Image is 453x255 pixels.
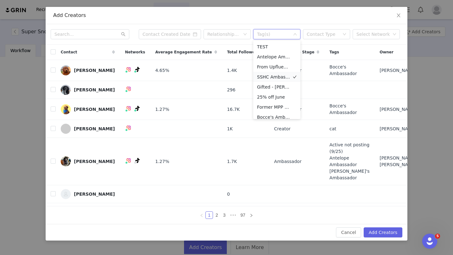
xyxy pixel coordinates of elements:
[126,158,131,163] img: instagram.svg
[74,68,115,73] div: [PERSON_NAME]
[253,102,300,112] li: Former MPP ambassador
[206,212,213,219] a: 1
[155,158,169,165] span: 1.27%
[61,124,115,134] a: [PERSON_NAME]
[121,32,126,36] i: icon: search
[61,65,115,75] a: [PERSON_NAME]
[53,12,400,19] div: Add Creators
[198,211,205,219] li: Previous Page
[274,126,290,132] span: Creator
[227,87,236,93] span: 296
[227,67,237,74] span: 1.4K
[61,49,77,55] span: Contact
[380,106,416,113] span: [PERSON_NAME]
[221,212,228,219] a: 3
[364,227,402,237] button: Add Creators
[380,49,394,55] span: Owner
[329,49,339,55] span: Tags
[61,65,71,75] img: 4a1a984b-0eba-4ac1-af9d-918fd9241dc0.jpg
[126,125,131,130] img: instagram.svg
[200,214,204,217] i: icon: left
[227,158,237,165] span: 1.7K
[248,211,255,219] li: Next Page
[155,49,212,55] span: Average Engagement Rate
[228,211,238,219] li: Next 3 Pages
[74,159,115,164] div: [PERSON_NAME]
[396,13,401,18] i: icon: close
[253,62,300,72] li: From Upfluence
[253,52,300,62] li: Antelope Ambassador
[126,106,131,111] img: instagram.svg
[61,189,115,199] a: [PERSON_NAME]
[253,82,300,92] li: Gifted - [PERSON_NAME]
[74,87,115,92] div: [PERSON_NAME]
[253,92,300,102] li: 25% off June
[74,126,115,131] div: [PERSON_NAME]
[227,126,233,132] span: 1K
[343,32,346,37] i: icon: down
[61,104,71,114] img: 578b52c5-22d1-4d6d-b1c4-db049c607167.jpg
[61,85,115,95] a: [PERSON_NAME]
[227,49,259,55] span: Total Followers
[380,126,416,132] span: [PERSON_NAME]
[221,211,228,219] li: 3
[243,32,247,37] i: icon: down
[74,192,115,197] div: [PERSON_NAME]
[155,67,169,74] span: 4.65%
[380,67,416,74] span: [PERSON_NAME]
[126,86,131,91] img: instagram.svg
[238,212,247,219] a: 97
[293,95,297,99] i: icon: check
[249,214,253,217] i: icon: right
[227,191,230,198] span: 0
[61,156,71,166] img: e6c0fee2-67b5-4a71-adff-f45a3968eb74.jpg
[155,106,169,113] span: 1.27%
[205,211,213,219] li: 1
[228,211,238,219] span: •••
[336,227,361,237] button: Cancel
[329,64,369,77] span: Bocce's Ambassador
[61,104,115,114] a: [PERSON_NAME]
[61,85,71,95] img: 12906924-dc49-4cef-a74a-9e3badef6e62.jpg
[253,42,300,52] li: TEST
[390,7,407,24] button: Close
[293,55,297,59] i: icon: check
[126,67,131,72] img: instagram.svg
[74,107,115,112] div: [PERSON_NAME]
[253,72,300,82] li: SSHC Ambassador
[257,31,291,37] div: Tag(s)
[307,31,339,37] div: Contact Type
[293,45,297,49] i: icon: check
[329,142,369,181] span: Active not posting (9/25) Antelope Ambassador [PERSON_NAME]'s Ambassador
[329,103,369,116] span: Bocce's Ambassador
[227,106,240,113] span: 16.7K
[329,126,336,132] span: cat
[253,112,300,122] li: Bocce's Ambassador
[51,29,129,39] input: Search...
[393,32,396,37] i: icon: down
[293,32,297,37] i: icon: down
[125,49,145,55] span: Networks
[274,158,301,165] span: Ambassador
[293,65,297,69] i: icon: check
[435,234,440,239] span: 5
[356,31,390,37] div: Select Network
[293,105,297,109] i: icon: check
[207,31,240,37] div: Relationship Stage
[213,212,220,219] a: 2
[293,85,297,89] i: icon: check
[293,115,297,119] i: icon: check
[380,155,416,168] span: [PERSON_NAME] [PERSON_NAME]
[193,32,197,36] i: icon: calendar
[61,156,115,166] a: [PERSON_NAME]
[61,189,71,199] img: 18635d00-ac51-4924-8e33-987118b8d7fb--s.jpg
[293,75,297,79] i: icon: check
[139,29,201,39] input: Contact Created Date
[422,234,437,249] iframe: Intercom live chat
